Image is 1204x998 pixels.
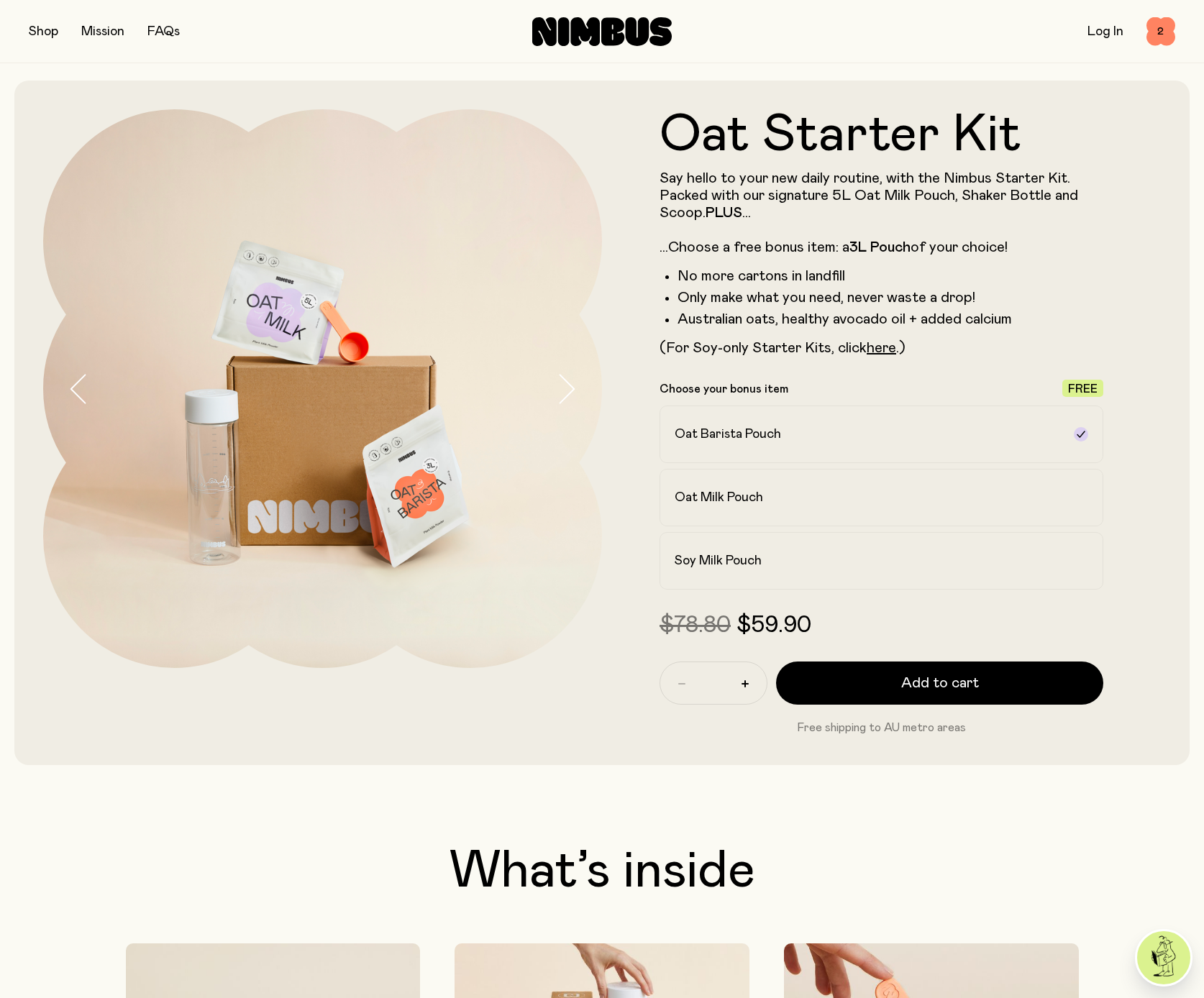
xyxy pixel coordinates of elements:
[29,846,1175,897] h2: What’s inside
[660,109,1103,161] h1: Oat Starter Kit
[1137,931,1190,984] img: agent
[776,661,1103,705] button: Add to cart
[1146,17,1175,46] button: 2
[870,240,911,255] strong: Pouch
[1087,25,1123,38] a: Log In
[660,339,1103,357] p: (For Soy-only Starter Kits, click .)
[1068,383,1098,395] span: Free
[675,489,763,506] h2: Oat Milk Pouch
[675,426,781,443] h2: Oat Barista Pouch
[849,240,867,255] strong: 3L
[660,382,788,396] p: Choose your bonus item
[660,170,1103,256] p: Say hello to your new daily routine, with the Nimbus Starter Kit. Packed with our signature 5L Oa...
[736,614,811,637] span: $59.90
[678,267,1103,285] li: No more cartons in landfill
[147,25,180,38] a: FAQs
[660,719,1103,736] p: Free shipping to AU metro areas
[901,673,979,693] span: Add to cart
[867,341,896,355] a: here
[660,614,731,637] span: $78.80
[675,552,762,569] h2: Soy Milk Pouch
[678,311,1103,328] li: Australian oats, healthy avocado oil + added calcium
[706,206,742,220] strong: PLUS
[81,25,124,38] a: Mission
[678,289,1103,306] li: Only make what you need, never waste a drop!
